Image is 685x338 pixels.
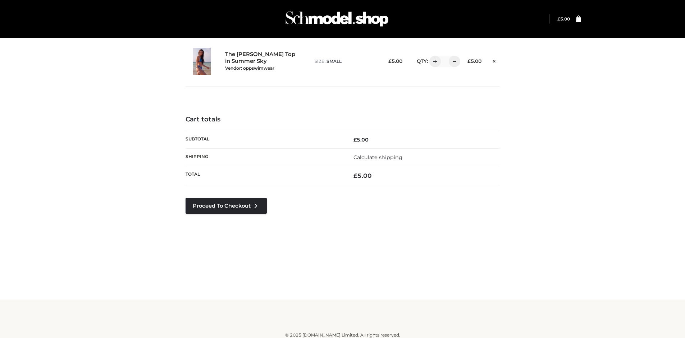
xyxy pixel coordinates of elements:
[326,59,342,64] span: SMALL
[557,16,570,22] bdi: 5.00
[186,148,343,166] th: Shipping
[388,58,402,64] bdi: 5.00
[353,172,357,179] span: £
[467,58,471,64] span: £
[353,136,357,143] span: £
[388,58,392,64] span: £
[353,154,402,161] a: Calculate shipping
[283,5,391,33] img: Schmodel Admin 964
[557,16,560,22] span: £
[353,136,369,143] bdi: 5.00
[557,16,570,22] a: £5.00
[186,131,343,148] th: Subtotal
[186,166,343,185] th: Total
[225,65,274,71] small: Vendor: oppswimwear
[186,198,267,214] a: Proceed to Checkout
[410,56,455,67] div: QTY:
[186,116,500,124] h4: Cart totals
[489,56,499,65] a: Remove this item
[315,58,376,65] p: size :
[353,172,372,179] bdi: 5.00
[467,58,481,64] bdi: 5.00
[225,51,299,71] a: The [PERSON_NAME] Top in Summer SkyVendor: oppswimwear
